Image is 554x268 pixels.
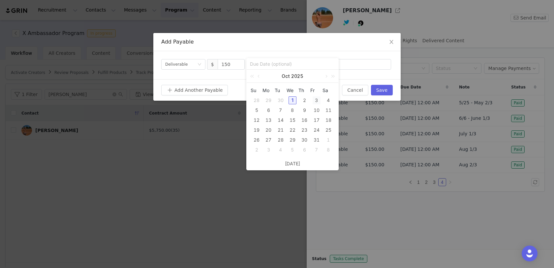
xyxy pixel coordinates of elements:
div: 4 [277,146,285,154]
th: Sat [323,85,334,95]
div: 17 [313,116,321,124]
div: 31 [313,136,321,144]
div: 5 [289,146,296,154]
div: 8 [324,146,332,154]
td: October 10, 2025 [310,105,322,115]
td: October 2, 2025 [298,95,310,105]
a: Last year (Control + left) [249,70,258,83]
td: November 5, 2025 [287,145,298,155]
td: October 4, 2025 [323,95,334,105]
td: October 3, 2025 [310,95,322,105]
td: October 26, 2025 [251,135,262,145]
div: 9 [300,106,308,114]
td: October 14, 2025 [275,115,287,125]
input: Due Date (optional) [250,60,335,68]
td: October 13, 2025 [262,115,274,125]
div: 18 [324,116,332,124]
div: 24 [313,126,321,134]
td: October 28, 2025 [275,135,287,145]
div: 11 [324,106,332,114]
div: 14 [277,116,285,124]
td: October 16, 2025 [298,115,310,125]
td: November 3, 2025 [262,145,274,155]
th: Mon [262,85,274,95]
td: November 8, 2025 [323,145,334,155]
td: November 7, 2025 [310,145,322,155]
div: 5 [253,106,261,114]
div: 3 [264,146,272,154]
div: Open Intercom Messenger [522,246,538,261]
div: 2 [253,146,261,154]
td: October 22, 2025 [287,125,298,135]
th: Fri [310,85,322,95]
div: 19 [253,126,261,134]
td: September 30, 2025 [275,95,287,105]
td: October 29, 2025 [287,135,298,145]
div: 6 [264,106,272,114]
td: October 1, 2025 [287,95,298,105]
button: Save [371,85,393,95]
div: 21 [277,126,285,134]
td: October 7, 2025 [275,105,287,115]
div: 1 [289,96,296,104]
div: 13 [264,116,272,124]
td: October 24, 2025 [310,125,322,135]
div: 28 [277,136,285,144]
div: 28 [253,96,261,104]
div: 10 [313,106,321,114]
th: Sun [251,85,262,95]
td: September 29, 2025 [262,95,274,105]
th: Tue [275,85,287,95]
a: Oct [281,70,291,83]
td: October 12, 2025 [251,115,262,125]
div: 30 [300,136,308,144]
td: October 21, 2025 [275,125,287,135]
div: 15 [289,116,296,124]
div: 12 [253,116,261,124]
i: icon: down [198,62,201,67]
span: Su [251,87,262,93]
div: 26 [253,136,261,144]
span: $ [207,59,218,70]
div: 30 [277,96,285,104]
td: October 27, 2025 [262,135,274,145]
a: [DATE] [285,157,300,170]
div: 8 [289,106,296,114]
td: October 8, 2025 [287,105,298,115]
span: Fr [310,87,322,93]
div: 29 [264,96,272,104]
button: Add Another Payable [161,85,228,95]
td: October 20, 2025 [262,125,274,135]
div: 4 [324,96,332,104]
td: October 5, 2025 [251,105,262,115]
td: November 1, 2025 [323,135,334,145]
div: 1 [324,136,332,144]
button: Close [382,33,401,51]
a: Next year (Control + right) [327,70,336,83]
div: 27 [264,136,272,144]
td: October 31, 2025 [310,135,322,145]
td: October 15, 2025 [287,115,298,125]
td: October 23, 2025 [298,125,310,135]
div: 6 [300,146,308,154]
td: November 6, 2025 [298,145,310,155]
input: Note (optional) [298,59,391,70]
td: November 2, 2025 [251,145,262,155]
div: 20 [264,126,272,134]
i: icon: close [389,39,394,45]
th: Wed [287,85,298,95]
span: Tu [275,87,287,93]
div: 16 [300,116,308,124]
td: October 17, 2025 [310,115,322,125]
span: Sa [323,87,334,93]
td: October 18, 2025 [323,115,334,125]
div: 22 [289,126,296,134]
div: 29 [289,136,296,144]
td: October 9, 2025 [298,105,310,115]
div: Add Payable [161,38,393,46]
td: October 19, 2025 [251,125,262,135]
td: October 11, 2025 [323,105,334,115]
td: November 4, 2025 [275,145,287,155]
div: 7 [277,106,285,114]
span: We [287,87,298,93]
